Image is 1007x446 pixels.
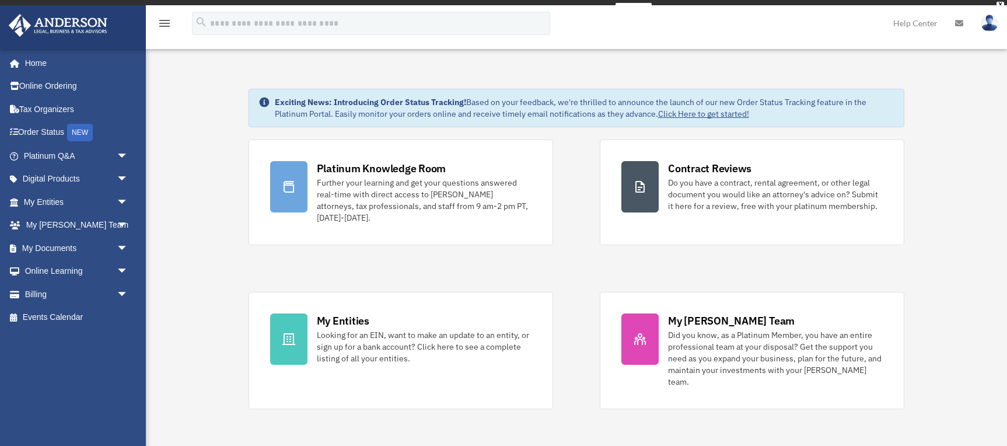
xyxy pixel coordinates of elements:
[158,20,172,30] a: menu
[117,236,140,260] span: arrow_drop_down
[275,96,895,120] div: Based on your feedback, we're thrilled to announce the launch of our new Order Status Tracking fe...
[668,329,883,388] div: Did you know, as a Platinum Member, you have an entire professional team at your disposal? Get th...
[658,109,749,119] a: Click Here to get started!
[249,292,553,409] a: My Entities Looking for an EIN, want to make an update to an entity, or sign up for a bank accoun...
[8,214,146,237] a: My [PERSON_NAME] Teamarrow_drop_down
[668,161,751,176] div: Contract Reviews
[317,313,369,328] div: My Entities
[355,3,610,17] div: Get a chance to win 6 months of Platinum for free just by filling out this
[117,283,140,306] span: arrow_drop_down
[668,177,883,212] div: Do you have a contract, rental agreement, or other legal document you would like an attorney's ad...
[317,161,446,176] div: Platinum Knowledge Room
[8,75,146,98] a: Online Ordering
[8,306,146,329] a: Events Calendar
[8,260,146,283] a: Online Learningarrow_drop_down
[8,283,146,306] a: Billingarrow_drop_down
[117,260,140,284] span: arrow_drop_down
[117,214,140,238] span: arrow_drop_down
[317,329,532,364] div: Looking for an EIN, want to make an update to an entity, or sign up for a bank account? Click her...
[317,177,532,224] div: Further your learning and get your questions answered real-time with direct access to [PERSON_NAM...
[8,97,146,121] a: Tax Organizers
[616,3,652,17] a: survey
[981,15,998,32] img: User Pic
[249,140,553,245] a: Platinum Knowledge Room Further your learning and get your questions answered real-time with dire...
[5,14,111,37] img: Anderson Advisors Platinum Portal
[8,51,140,75] a: Home
[600,140,904,245] a: Contract Reviews Do you have a contract, rental agreement, or other legal document you would like...
[600,292,904,409] a: My [PERSON_NAME] Team Did you know, as a Platinum Member, you have an entire professional team at...
[8,144,146,168] a: Platinum Q&Aarrow_drop_down
[158,16,172,30] i: menu
[668,313,795,328] div: My [PERSON_NAME] Team
[195,16,208,29] i: search
[67,124,93,141] div: NEW
[8,190,146,214] a: My Entitiesarrow_drop_down
[996,2,1004,9] div: close
[117,144,140,168] span: arrow_drop_down
[8,121,146,145] a: Order StatusNEW
[8,236,146,260] a: My Documentsarrow_drop_down
[275,97,466,107] strong: Exciting News: Introducing Order Status Tracking!
[117,168,140,191] span: arrow_drop_down
[117,190,140,214] span: arrow_drop_down
[8,168,146,191] a: Digital Productsarrow_drop_down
